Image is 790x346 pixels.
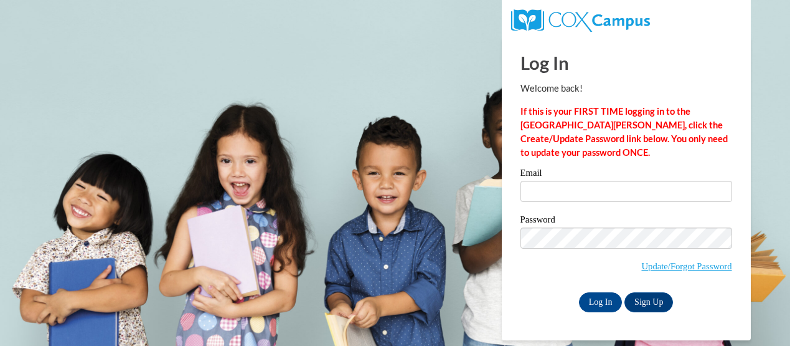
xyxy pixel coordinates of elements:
[520,168,732,181] label: Email
[520,106,728,158] strong: If this is your FIRST TIME logging in to the [GEOGRAPHIC_DATA][PERSON_NAME], click the Create/Upd...
[520,50,732,75] h1: Log In
[511,14,650,25] a: COX Campus
[641,261,731,271] a: Update/Forgot Password
[520,215,732,228] label: Password
[520,82,732,95] p: Welcome back!
[511,9,650,32] img: COX Campus
[624,292,673,312] a: Sign Up
[579,292,623,312] input: Log In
